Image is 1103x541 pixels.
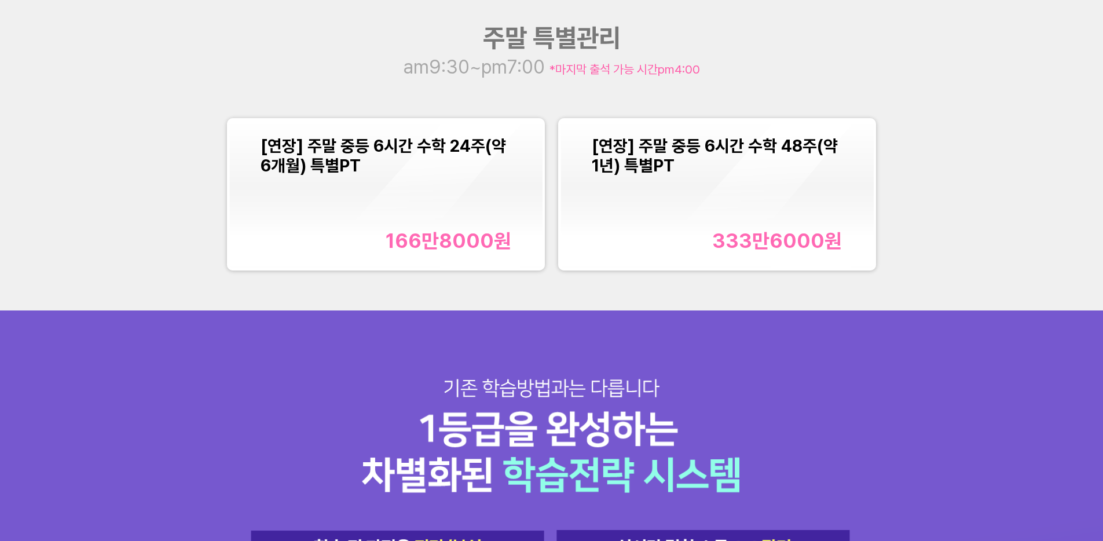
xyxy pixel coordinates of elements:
div: 333만6000 원 [712,229,842,253]
span: *마지막 출석 가능 시간 pm4:00 [549,62,700,76]
span: [연장] 주말 중등 6시간 수학 24주(약 6개월) 특별PT [261,136,506,176]
span: am9:30~pm7:00 [404,56,549,78]
div: 166만8000 원 [386,229,511,253]
span: [연장] 주말 중등 6시간 수학 48주(약 1년) 특별PT [592,136,838,176]
span: 주말 특별관리 [483,23,621,53]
